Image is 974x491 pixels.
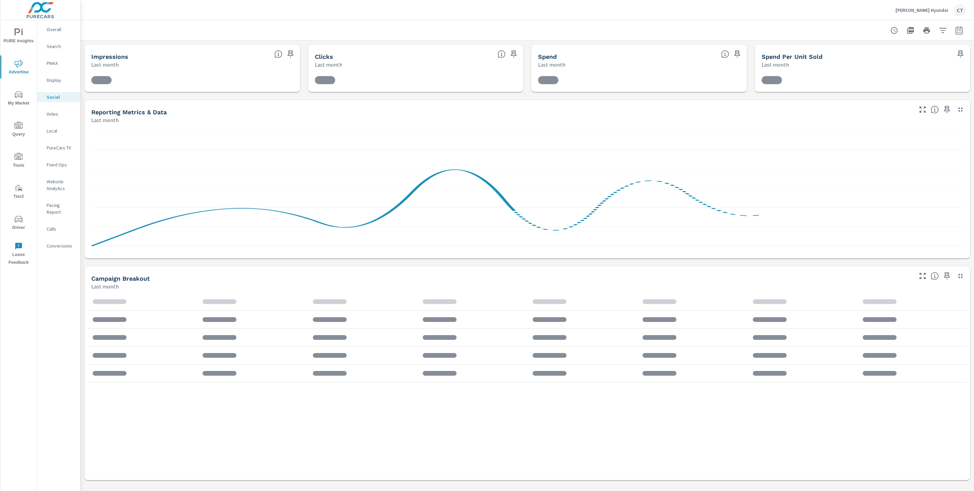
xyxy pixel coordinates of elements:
[37,92,80,102] div: Social
[37,160,80,170] div: Fixed Ops
[0,20,37,269] div: nav menu
[954,4,966,16] div: CT
[91,275,150,282] h5: Campaign Breakout
[91,282,119,290] p: Last month
[37,109,80,119] div: Video
[37,224,80,234] div: Calls
[37,24,80,34] div: Overall
[47,26,75,33] p: Overall
[47,60,75,67] p: PMAX
[91,116,119,124] p: Last month
[721,50,729,58] span: The amount of money spent on advertising during the period.
[37,126,80,136] div: Local
[2,215,35,232] span: Driver
[91,61,119,69] p: Last month
[47,43,75,50] p: Search
[37,75,80,85] div: Display
[952,24,966,37] button: Select Date Range
[37,241,80,251] div: Conversions
[762,61,789,69] p: Last month
[942,271,952,281] span: Save this to your personalized report
[955,271,966,281] button: Minimize Widget
[955,104,966,115] button: Minimize Widget
[942,104,952,115] span: Save this to your personalized report
[315,53,333,60] h5: Clicks
[2,60,35,76] span: Advertise
[47,202,75,215] p: Pacing Report
[538,61,565,69] p: Last month
[37,41,80,51] div: Search
[47,242,75,249] p: Conversions
[47,226,75,232] p: Calls
[538,53,557,60] h5: Spend
[47,94,75,100] p: Social
[936,24,950,37] button: Apply Filters
[2,28,35,45] span: PURE Insights
[920,24,933,37] button: Print Report
[508,49,519,60] span: Save this to your personalized report
[37,177,80,193] div: Website Analytics
[955,49,966,60] span: Save this to your personalized report
[47,111,75,117] p: Video
[47,144,75,151] p: PureCars TV
[91,53,128,60] h5: Impressions
[2,153,35,169] span: Tools
[47,161,75,168] p: Fixed Ops
[2,91,35,107] span: My Market
[2,184,35,201] span: Tier2
[37,58,80,68] div: PMAX
[762,53,822,60] h5: Spend Per Unit Sold
[917,271,928,281] button: Make Fullscreen
[904,24,917,37] button: "Export Report to PDF"
[931,272,939,280] span: This is a summary of Social performance results by campaign. Each column can be sorted.
[2,122,35,138] span: Query
[732,49,743,60] span: Save this to your personalized report
[47,77,75,84] p: Display
[274,50,282,58] span: The number of times an ad was shown on your behalf.
[917,104,928,115] button: Make Fullscreen
[47,178,75,192] p: Website Analytics
[896,7,948,13] p: [PERSON_NAME] Hyundai
[37,200,80,217] div: Pacing Report
[285,49,296,60] span: Save this to your personalized report
[37,143,80,153] div: PureCars TV
[315,61,342,69] p: Last month
[91,109,167,116] h5: Reporting Metrics & Data
[497,50,506,58] span: The number of times an ad was clicked by a consumer.
[2,242,35,266] span: Leave Feedback
[931,106,939,114] span: Understand Social data over time and see how metrics compare to each other.
[47,127,75,134] p: Local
